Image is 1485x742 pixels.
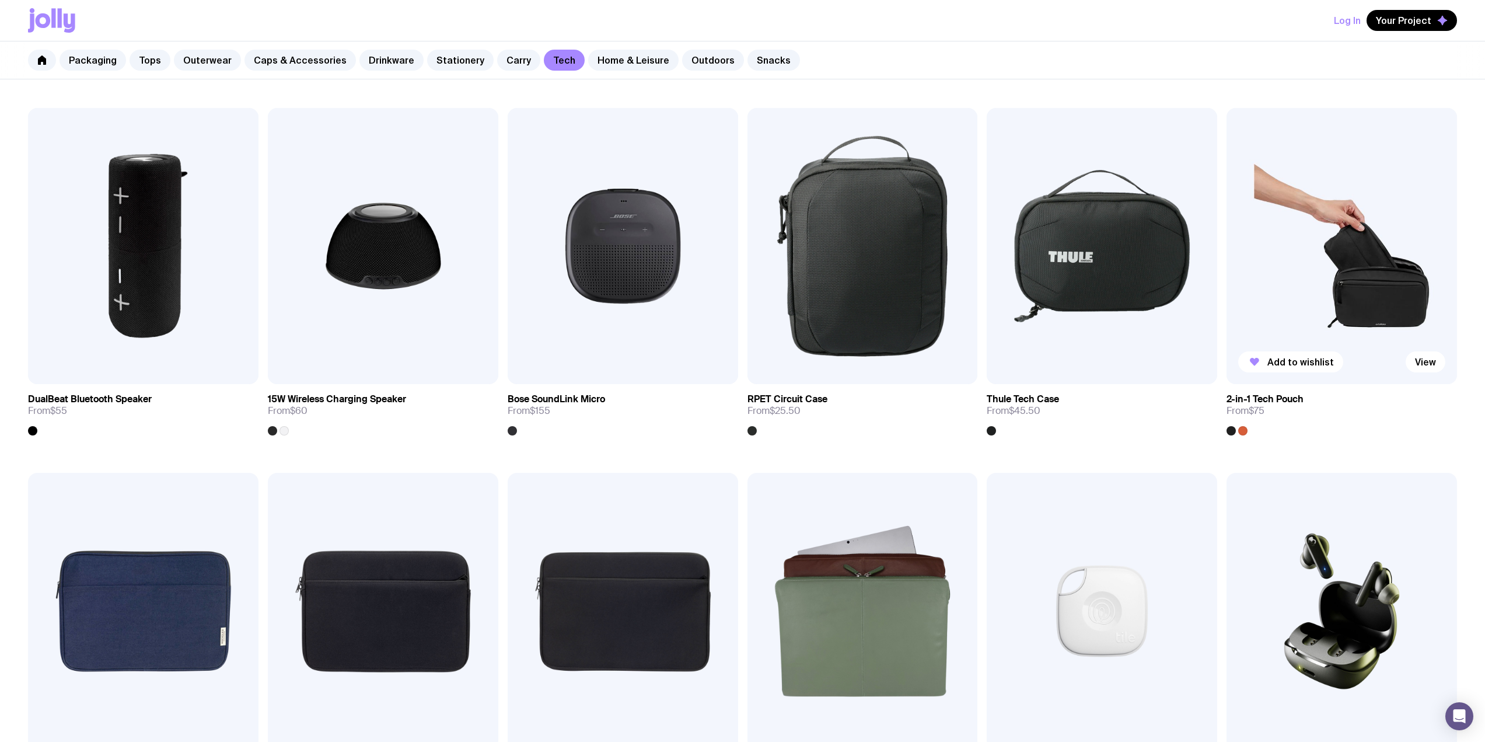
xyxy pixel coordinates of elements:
[28,384,258,436] a: DualBeat Bluetooth SpeakerFrom$55
[1445,702,1473,730] div: Open Intercom Messenger
[1267,356,1334,368] span: Add to wishlist
[544,50,585,71] a: Tech
[60,50,126,71] a: Packaging
[987,384,1217,436] a: Thule Tech CaseFrom$45.50
[1227,384,1457,436] a: 2-in-1 Tech PouchFrom$75
[1249,405,1264,417] span: $75
[508,405,550,417] span: From
[268,405,308,417] span: From
[747,50,800,71] a: Snacks
[682,50,744,71] a: Outdoors
[1376,15,1431,26] span: Your Project
[747,405,801,417] span: From
[28,393,152,405] h3: DualBeat Bluetooth Speaker
[497,50,540,71] a: Carry
[588,50,679,71] a: Home & Leisure
[1009,405,1040,417] span: $45.50
[1227,405,1264,417] span: From
[747,393,827,405] h3: RPET Circuit Case
[50,405,67,417] span: $55
[770,405,801,417] span: $25.50
[1334,10,1361,31] button: Log In
[130,50,170,71] a: Tops
[1406,351,1445,372] a: View
[987,393,1059,405] h3: Thule Tech Case
[508,393,605,405] h3: Bose SoundLink Micro
[174,50,241,71] a: Outerwear
[1367,10,1457,31] button: Your Project
[244,50,356,71] a: Caps & Accessories
[987,405,1040,417] span: From
[427,50,494,71] a: Stationery
[1227,393,1304,405] h3: 2-in-1 Tech Pouch
[508,384,738,436] a: Bose SoundLink MicroFrom$155
[530,405,550,417] span: $155
[28,405,67,417] span: From
[268,393,406,405] h3: 15W Wireless Charging Speaker
[268,384,498,436] a: 15W Wireless Charging SpeakerFrom$60
[359,50,424,71] a: Drinkware
[1238,351,1343,372] button: Add to wishlist
[290,405,308,417] span: $60
[747,384,978,436] a: RPET Circuit CaseFrom$25.50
